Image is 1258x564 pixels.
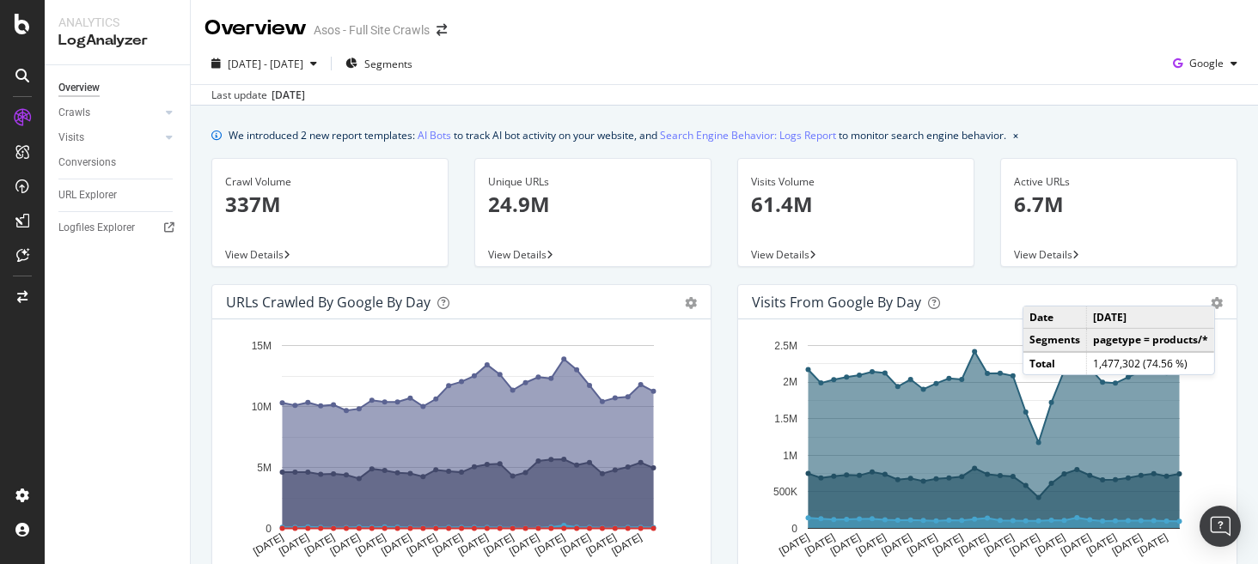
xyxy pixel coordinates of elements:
[905,531,939,558] text: [DATE]
[211,88,305,103] div: Last update
[379,531,413,558] text: [DATE]
[1110,531,1145,558] text: [DATE]
[1086,306,1214,329] td: [DATE]
[266,523,272,535] text: 0
[58,129,84,147] div: Visits
[791,523,797,535] text: 0
[257,462,272,474] text: 5M
[1200,506,1241,547] div: Open Intercom Messenger
[226,294,431,311] div: URLs Crawled by Google by day
[1059,531,1093,558] text: [DATE]
[354,531,388,558] text: [DATE]
[752,294,921,311] div: Visits from Google by day
[931,531,965,558] text: [DATE]
[58,79,178,97] a: Overview
[225,247,284,262] span: View Details
[58,14,176,31] div: Analytics
[1014,174,1224,190] div: Active URLs
[488,190,698,219] p: 24.9M
[437,24,447,36] div: arrow-right-arrow-left
[225,174,435,190] div: Crawl Volume
[783,450,797,462] text: 1M
[277,531,311,558] text: [DATE]
[777,531,811,558] text: [DATE]
[272,88,305,103] div: [DATE]
[1189,56,1224,70] span: Google
[488,247,547,262] span: View Details
[803,531,837,558] text: [DATE]
[339,50,419,77] button: Segments
[982,531,1017,558] text: [DATE]
[252,401,272,413] text: 10M
[956,531,991,558] text: [DATE]
[783,377,797,389] text: 2M
[58,186,178,204] a: URL Explorer
[456,531,491,558] text: [DATE]
[58,104,161,122] a: Crawls
[685,297,697,309] div: gear
[225,190,435,219] p: 337M
[205,14,307,43] div: Overview
[1135,531,1169,558] text: [DATE]
[58,186,117,204] div: URL Explorer
[58,31,176,51] div: LogAnalyzer
[58,154,116,172] div: Conversions
[1009,123,1023,148] button: close banner
[431,531,465,558] text: [DATE]
[58,219,135,237] div: Logfiles Explorer
[660,126,836,144] a: Search Engine Behavior: Logs Report
[418,126,451,144] a: AI Bots
[211,126,1237,144] div: info banner
[1211,297,1223,309] div: gear
[405,531,439,558] text: [DATE]
[751,190,961,219] p: 61.4M
[880,531,914,558] text: [DATE]
[314,21,430,39] div: Asos - Full Site Crawls
[1086,351,1214,373] td: 1,477,302 (74.56 %)
[609,531,644,558] text: [DATE]
[58,219,178,237] a: Logfiles Explorer
[302,531,337,558] text: [DATE]
[482,531,516,558] text: [DATE]
[1166,50,1244,77] button: Google
[205,50,324,77] button: [DATE] - [DATE]
[1023,329,1087,352] td: Segments
[751,174,961,190] div: Visits Volume
[1023,351,1087,373] td: Total
[58,104,90,122] div: Crawls
[774,413,797,425] text: 1.5M
[559,531,593,558] text: [DATE]
[1014,190,1224,219] p: 6.7M
[364,57,412,71] span: Segments
[854,531,889,558] text: [DATE]
[58,79,100,97] div: Overview
[251,531,285,558] text: [DATE]
[533,531,567,558] text: [DATE]
[773,486,797,498] text: 500K
[328,531,363,558] text: [DATE]
[1014,247,1072,262] span: View Details
[228,57,303,71] span: [DATE] - [DATE]
[1084,531,1119,558] text: [DATE]
[229,126,1006,144] div: We introduced 2 new report templates: to track AI bot activity on your website, and to monitor se...
[828,531,863,558] text: [DATE]
[507,531,541,558] text: [DATE]
[774,340,797,352] text: 2.5M
[751,247,809,262] span: View Details
[1033,531,1067,558] text: [DATE]
[1023,306,1087,329] td: Date
[584,531,619,558] text: [DATE]
[1008,531,1042,558] text: [DATE]
[488,174,698,190] div: Unique URLs
[1086,329,1214,352] td: pagetype = products/*
[58,154,178,172] a: Conversions
[252,340,272,352] text: 15M
[58,129,161,147] a: Visits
